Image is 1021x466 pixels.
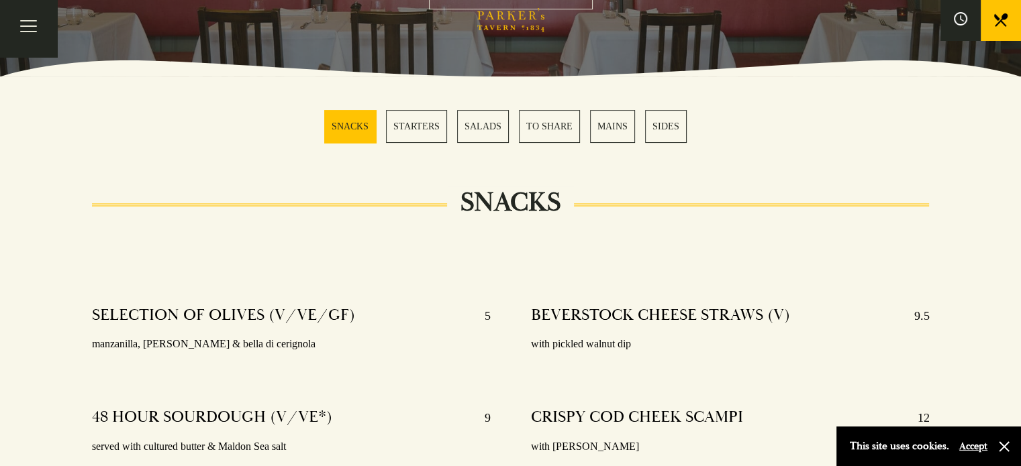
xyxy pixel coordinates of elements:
h4: BEVERSTOCK CHEESE STRAWS (V) [531,305,790,327]
a: 3 / 6 [457,110,509,143]
p: 9.5 [900,305,929,327]
h4: CRISPY COD CHEEK SCAMPI [531,407,743,428]
p: This site uses cookies. [850,436,949,456]
p: served with cultured butter & Maldon Sea salt [92,437,491,457]
h2: SNACKS [447,186,574,219]
a: 1 / 6 [324,110,376,143]
p: with [PERSON_NAME] [531,437,930,457]
a: 4 / 6 [519,110,580,143]
p: 9 [471,407,491,428]
h4: 48 HOUR SOURDOUGH (V/VE*) [92,407,332,428]
button: Accept [959,440,987,453]
p: manzanilla, [PERSON_NAME] & bella di cerignola [92,335,491,354]
h4: SELECTION OF OLIVES (V/VE/GF) [92,305,355,327]
button: Close and accept [998,440,1011,453]
p: with pickled walnut dip [531,335,930,354]
p: 5 [471,305,491,327]
a: 5 / 6 [590,110,635,143]
p: 12 [904,407,929,428]
a: 6 / 6 [645,110,687,143]
a: 2 / 6 [386,110,447,143]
